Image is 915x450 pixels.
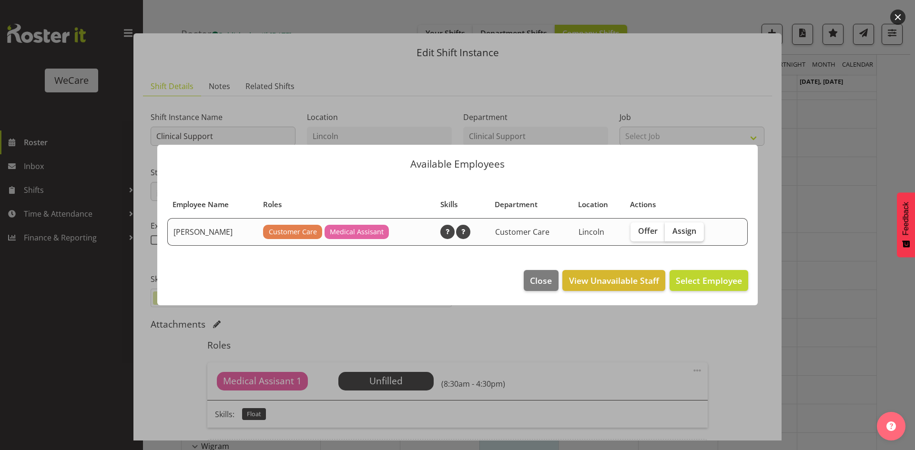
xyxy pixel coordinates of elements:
button: Close [524,270,558,291]
span: Select Employee [676,275,742,286]
td: [PERSON_NAME] [167,218,257,246]
span: Feedback [902,202,910,235]
button: Feedback - Show survey [897,192,915,257]
span: Assign [672,226,696,236]
span: Customer Care [495,227,549,237]
span: View Unavailable Staff [569,274,659,287]
span: Customer Care [269,227,317,237]
span: Skills [440,199,457,210]
span: Close [530,274,552,287]
span: Medical Assisant [330,227,384,237]
span: Actions [630,199,656,210]
img: help-xxl-2.png [886,421,896,431]
span: Location [578,199,608,210]
span: Lincoln [579,227,604,237]
span: Roles [263,199,282,210]
span: Employee Name [173,199,229,210]
button: View Unavailable Staff [562,270,665,291]
span: Offer [638,226,658,236]
button: Select Employee [670,270,748,291]
span: Department [495,199,538,210]
p: Available Employees [167,159,748,169]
